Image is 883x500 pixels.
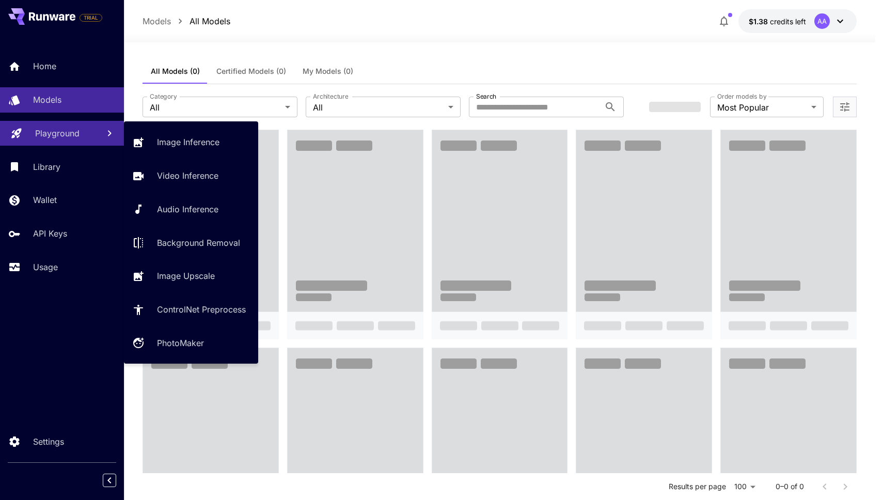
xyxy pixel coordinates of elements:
[303,67,353,76] span: My Models (0)
[216,67,286,76] span: Certified Models (0)
[80,14,102,22] span: TRIAL
[157,136,219,148] p: Image Inference
[124,263,258,289] a: Image Upscale
[33,60,56,72] p: Home
[814,13,830,29] div: AA
[124,163,258,189] a: Video Inference
[157,169,218,182] p: Video Inference
[33,435,64,448] p: Settings
[103,474,116,487] button: Collapse sidebar
[33,93,61,106] p: Models
[151,67,200,76] span: All Models (0)
[33,161,60,173] p: Library
[313,92,348,101] label: Architecture
[157,270,215,282] p: Image Upscale
[157,237,240,249] p: Background Removal
[33,227,67,240] p: API Keys
[143,15,230,27] nav: breadcrumb
[157,203,218,215] p: Audio Inference
[33,194,57,206] p: Wallet
[111,471,124,490] div: Collapse sidebar
[143,15,171,27] p: Models
[770,17,806,26] span: credits left
[190,15,230,27] p: All Models
[749,16,806,27] div: $1.3832
[124,230,258,255] a: Background Removal
[313,101,444,114] span: All
[124,130,258,155] a: Image Inference
[717,92,766,101] label: Order models by
[150,92,177,101] label: Category
[124,331,258,356] a: PhotoMaker
[669,481,726,492] p: Results per page
[124,197,258,222] a: Audio Inference
[80,11,102,24] span: Add your payment card to enable full platform functionality.
[124,297,258,322] a: ControlNet Preprocess
[839,101,851,114] button: Open more filters
[476,92,496,101] label: Search
[33,261,58,273] p: Usage
[157,337,204,349] p: PhotoMaker
[150,101,281,114] span: All
[749,17,770,26] span: $1.38
[157,303,246,316] p: ControlNet Preprocess
[738,9,857,33] button: $1.3832
[35,127,80,139] p: Playground
[717,101,807,114] span: Most Popular
[776,481,804,492] p: 0–0 of 0
[730,479,759,494] div: 100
